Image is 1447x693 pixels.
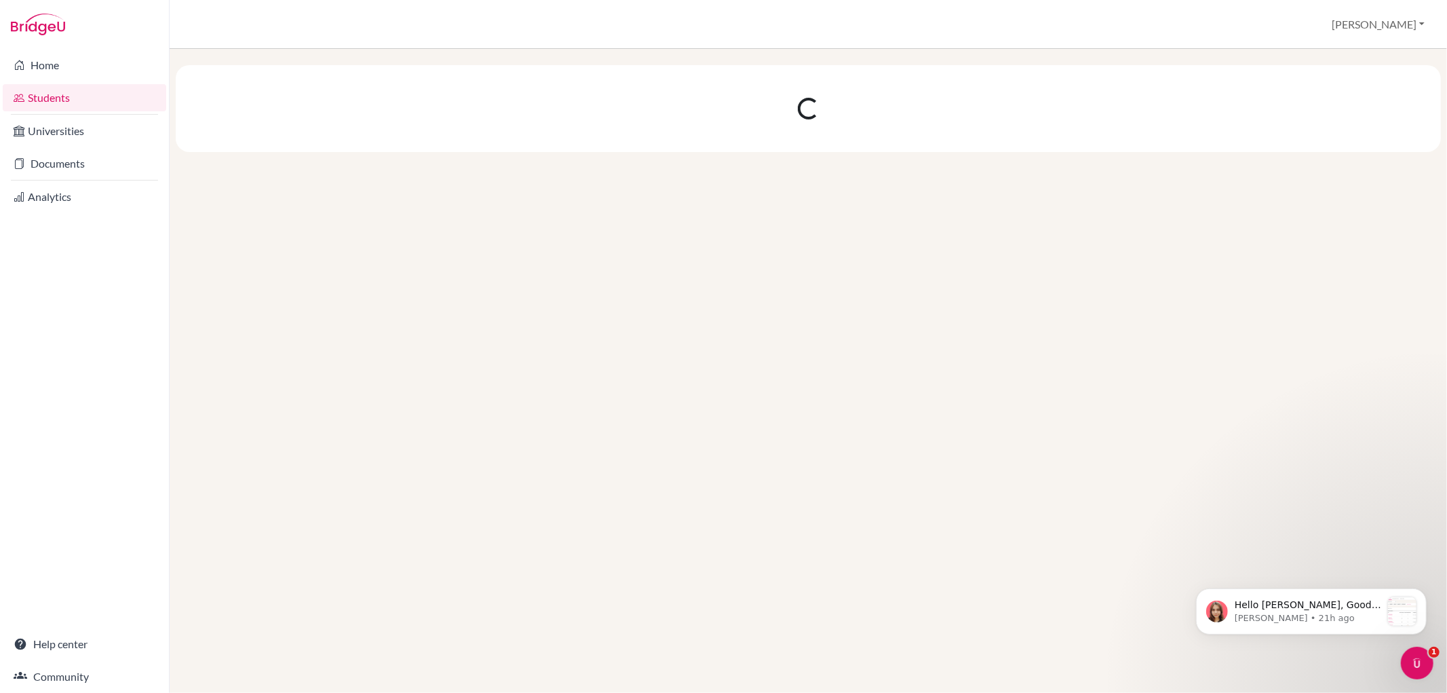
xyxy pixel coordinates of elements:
a: Documents [3,150,166,177]
button: [PERSON_NAME] [1326,12,1431,37]
a: Home [3,52,166,79]
img: Bridge-U [11,14,65,35]
iframe: Intercom live chat [1401,647,1433,679]
a: Students [3,84,166,111]
span: 1 [1429,647,1440,658]
a: Universities [3,117,166,145]
a: Community [3,663,166,690]
iframe: Intercom notifications message [1176,561,1447,656]
a: Help center [3,631,166,658]
a: Analytics [3,183,166,210]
